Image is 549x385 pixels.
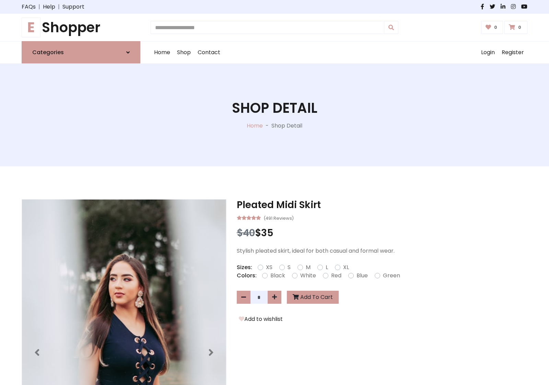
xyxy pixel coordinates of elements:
label: S [288,263,291,272]
small: (491 Reviews) [264,214,294,222]
a: Register [498,41,527,63]
h6: Categories [32,49,64,56]
a: FAQs [22,3,36,11]
span: | [36,3,43,11]
p: Shop Detail [271,122,302,130]
label: Green [383,272,400,280]
button: Add to wishlist [237,315,285,324]
p: Stylish pleated skirt, ideal for both casual and formal wear. [237,247,527,255]
a: Support [62,3,84,11]
label: Black [270,272,285,280]
a: Categories [22,41,140,63]
p: Colors: [237,272,257,280]
a: Help [43,3,55,11]
p: - [263,122,271,130]
h1: Shop Detail [232,100,317,116]
a: Home [151,41,174,63]
h3: $ [237,227,527,239]
a: 0 [504,21,527,34]
span: 35 [261,226,273,240]
span: | [55,3,62,11]
span: E [22,17,40,37]
h1: Shopper [22,19,140,36]
label: M [306,263,311,272]
h3: Pleated Midi Skirt [237,199,527,211]
a: EShopper [22,19,140,36]
a: Contact [194,41,224,63]
span: 0 [516,24,523,31]
label: XL [343,263,349,272]
button: Add To Cart [287,291,339,304]
a: Shop [174,41,194,63]
p: Sizes: [237,263,252,272]
span: 0 [492,24,499,31]
a: 0 [481,21,503,34]
a: Home [247,122,263,130]
label: White [300,272,316,280]
a: Login [478,41,498,63]
label: Red [331,272,341,280]
span: $40 [237,226,255,240]
label: XS [266,263,272,272]
label: L [326,263,328,272]
label: Blue [357,272,368,280]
